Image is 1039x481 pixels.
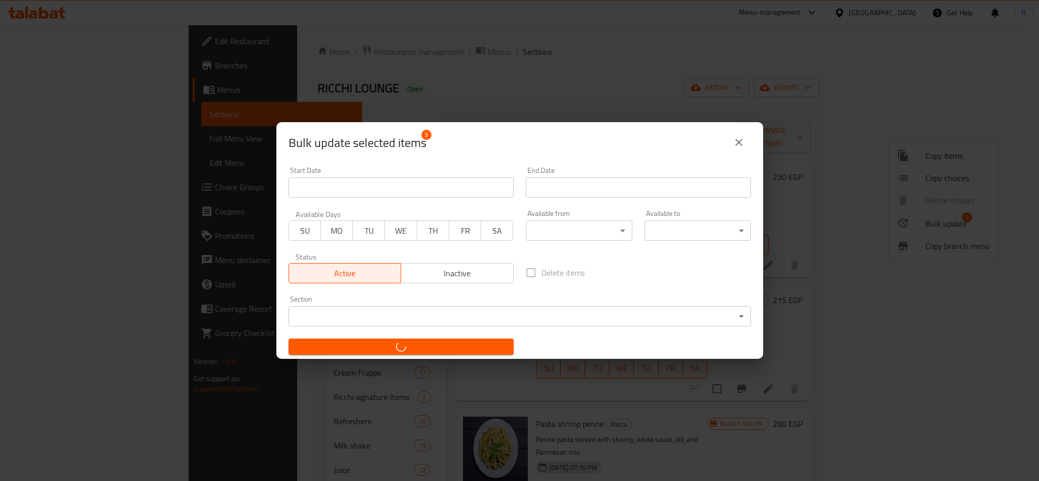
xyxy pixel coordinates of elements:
[453,224,477,238] span: FR
[485,224,509,238] span: SA
[325,224,349,238] span: MO
[401,263,514,283] button: Inactive
[417,220,449,241] button: TH
[289,220,321,241] button: SU
[384,220,417,241] button: WE
[421,130,432,140] span: 3
[289,135,426,151] span: Selected items count
[644,220,751,241] div: ​
[481,220,513,241] button: SA
[357,224,381,238] span: TU
[293,224,317,238] span: SU
[389,224,413,238] span: WE
[320,220,353,241] button: MO
[449,220,481,241] button: FR
[293,266,398,281] span: Active
[289,306,751,326] div: ​
[421,224,445,238] span: TH
[289,263,402,283] button: Active
[405,266,510,281] span: Inactive
[727,130,751,155] button: close
[542,267,585,279] span: Delete items
[526,220,632,241] div: ​
[352,220,385,241] button: TU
